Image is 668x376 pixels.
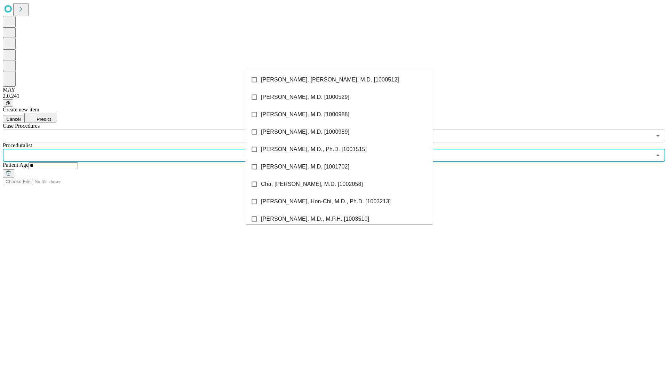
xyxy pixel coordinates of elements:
[3,142,32,148] span: Proceduralist
[653,131,663,141] button: Open
[24,113,56,123] button: Predict
[261,76,399,84] span: [PERSON_NAME], [PERSON_NAME], M.D. [1000512]
[261,93,349,101] span: [PERSON_NAME], M.D. [1000529]
[261,145,367,154] span: [PERSON_NAME], M.D., Ph.D. [1001515]
[3,162,29,168] span: Patient Age
[3,123,40,129] span: Scheduled Procedure
[6,100,10,105] span: @
[261,110,349,119] span: [PERSON_NAME], M.D. [1000988]
[261,163,349,171] span: [PERSON_NAME], M.D. [1001702]
[3,107,39,112] span: Create new item
[3,116,24,123] button: Cancel
[261,128,349,136] span: [PERSON_NAME], M.D. [1000989]
[653,150,663,160] button: Close
[3,99,13,107] button: @
[261,180,363,188] span: Cha, [PERSON_NAME], M.D. [1002058]
[37,117,51,122] span: Predict
[3,87,665,93] div: MAY
[261,215,369,223] span: [PERSON_NAME], M.D., M.P.H. [1003510]
[261,197,391,206] span: [PERSON_NAME], Hon-Chi, M.D., Ph.D. [1003213]
[6,117,21,122] span: Cancel
[3,93,665,99] div: 2.0.241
